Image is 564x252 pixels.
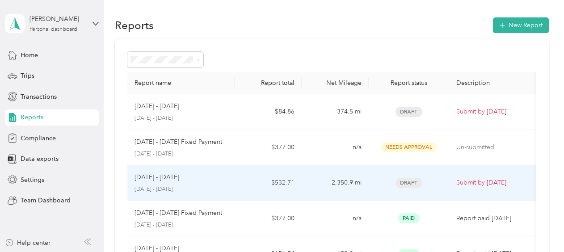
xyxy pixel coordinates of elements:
[493,17,549,33] button: New Report
[396,178,422,188] span: Draft
[456,178,531,188] p: Submit by [DATE]
[235,130,302,166] td: $377.00
[135,114,227,122] p: [DATE] - [DATE]
[456,214,531,223] p: Report paid [DATE]
[302,201,369,237] td: n/a
[135,208,222,218] p: [DATE] - [DATE] Fixed Payment
[127,72,235,94] th: Report name
[235,72,302,94] th: Report total
[21,50,38,60] span: Home
[115,21,154,30] h1: Reports
[396,107,422,117] span: Draft
[21,196,71,205] span: Team Dashboard
[302,94,369,130] td: 374.5 mi
[21,154,59,164] span: Data exports
[135,101,179,111] p: [DATE] - [DATE]
[235,165,302,201] td: $532.71
[514,202,564,252] iframe: Everlance-gr Chat Button Frame
[135,172,179,182] p: [DATE] - [DATE]
[21,113,43,122] span: Reports
[135,185,227,193] p: [DATE] - [DATE]
[398,213,420,223] span: Paid
[235,94,302,130] td: $84.86
[5,238,51,248] button: Help center
[456,107,531,117] p: Submit by [DATE]
[302,130,369,166] td: n/a
[376,79,442,87] div: Report status
[302,165,369,201] td: 2,350.9 mi
[302,72,369,94] th: Net Mileage
[135,150,227,158] p: [DATE] - [DATE]
[21,175,44,185] span: Settings
[21,71,34,80] span: Trips
[21,92,57,101] span: Transactions
[29,14,85,24] div: [PERSON_NAME]
[449,72,539,94] th: Description
[235,201,302,237] td: $377.00
[29,27,77,32] div: Personal dashboard
[135,221,227,229] p: [DATE] - [DATE]
[21,134,56,143] span: Compliance
[456,143,531,152] p: Un-submitted
[135,137,222,147] p: [DATE] - [DATE] Fixed Payment
[381,142,437,152] span: Needs Approval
